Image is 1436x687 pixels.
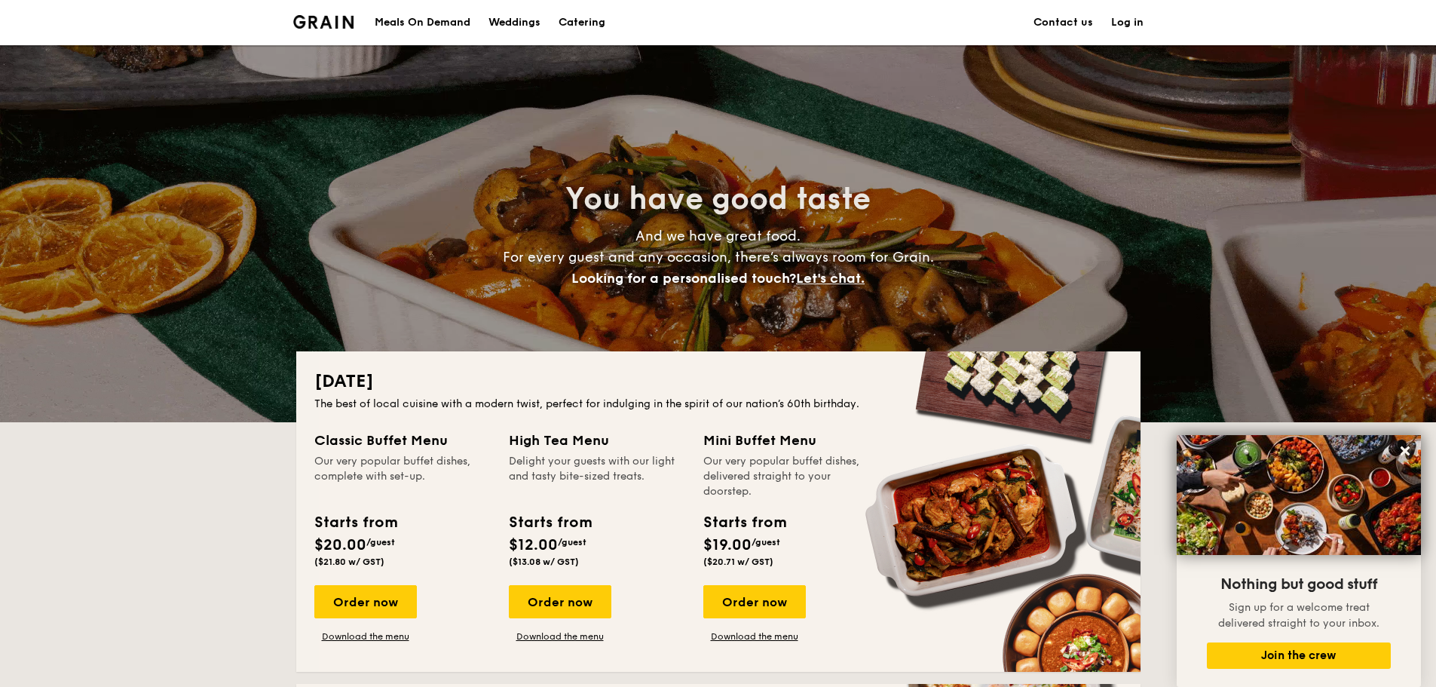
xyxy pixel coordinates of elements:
div: Order now [703,585,806,618]
a: Download the menu [703,630,806,643]
a: Logotype [293,15,354,29]
button: Join the crew [1207,643,1391,669]
div: High Tea Menu [509,430,685,451]
span: /guest [366,537,395,547]
div: Starts from [314,511,397,534]
span: ($13.08 w/ GST) [509,557,579,567]
span: You have good taste [565,181,871,217]
button: Close [1393,439,1417,463]
img: DSC07876-Edit02-Large.jpeg [1177,435,1421,555]
div: Our very popular buffet dishes, delivered straight to your doorstep. [703,454,880,499]
span: Looking for a personalised touch? [571,270,796,287]
span: ($20.71 w/ GST) [703,557,773,567]
span: /guest [752,537,780,547]
span: $19.00 [703,536,752,554]
div: Our very popular buffet dishes, complete with set-up. [314,454,491,499]
span: ($21.80 w/ GST) [314,557,384,567]
div: Starts from [703,511,785,534]
span: Sign up for a welcome treat delivered straight to your inbox. [1218,601,1379,630]
span: /guest [558,537,586,547]
div: Order now [509,585,611,618]
h2: [DATE] [314,370,1122,394]
div: Mini Buffet Menu [703,430,880,451]
span: And we have great food. For every guest and any occasion, there’s always room for Grain. [503,228,934,287]
img: Grain [293,15,354,29]
div: Order now [314,585,417,618]
span: $12.00 [509,536,558,554]
span: Let's chat. [796,270,865,287]
a: Download the menu [509,630,611,643]
div: Delight your guests with our light and tasty bite-sized treats. [509,454,685,499]
a: Download the menu [314,630,417,643]
div: The best of local cuisine with a modern twist, perfect for indulging in the spirit of our nation’... [314,397,1122,412]
div: Classic Buffet Menu [314,430,491,451]
span: Nothing but good stuff [1220,575,1377,593]
span: $20.00 [314,536,366,554]
div: Starts from [509,511,591,534]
